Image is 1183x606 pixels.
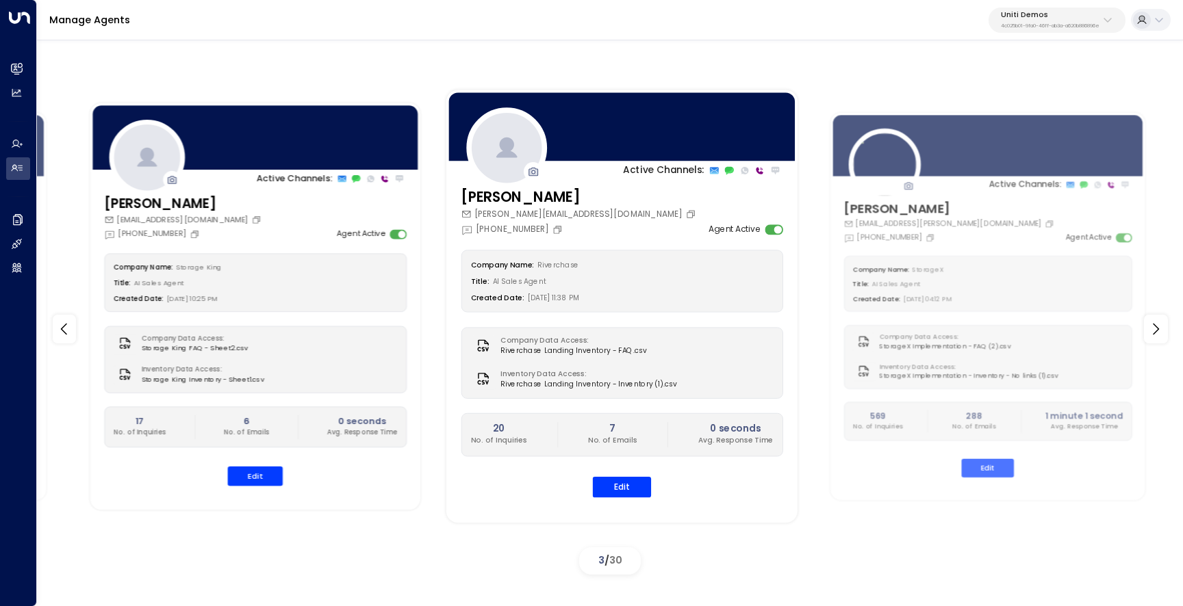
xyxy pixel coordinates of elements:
[49,13,130,27] a: Manage Agents
[104,228,202,240] div: [PHONE_NUMBER]
[872,280,920,289] span: AI Sales Agent
[989,8,1125,33] button: Uniti Demos4c025b01-9fa0-46ff-ab3a-a620b886896e
[925,233,937,242] button: Copy
[592,477,651,497] button: Edit
[989,179,1060,191] p: Active Channels:
[879,342,1010,352] span: StorageX Implementation - FAQ (2).csv
[852,265,908,274] label: Company Name:
[114,428,166,438] p: No. of Inquiries
[852,422,902,432] p: No. of Inquiries
[471,277,489,287] label: Title:
[1044,220,1056,229] button: Copy
[879,362,1053,371] label: Inventory Data Access:
[257,172,333,185] p: Active Channels:
[852,295,900,304] label: Created Date:
[104,194,264,214] h3: [PERSON_NAME]
[528,293,580,303] span: [DATE] 11:38 PM
[141,334,242,343] label: Company Data Access:
[471,261,534,270] label: Company Name:
[685,209,698,220] button: Copy
[1001,11,1099,19] p: Uniti Demos
[251,215,264,224] button: Copy
[552,224,565,235] button: Copy
[1045,410,1123,422] h2: 1 minute 1 second
[904,295,952,304] span: [DATE] 04:12 PM
[114,278,131,287] label: Title:
[709,223,761,235] label: Agent Active
[912,265,943,274] span: StorageX
[141,375,264,384] span: Storage King Inventory - Sheet1.csv
[843,218,1056,229] div: [EMAIL_ADDRESS][PERSON_NAME][DOMAIN_NAME]
[327,428,397,438] p: Avg. Response Time
[952,422,996,432] p: No. of Emails
[104,214,264,226] div: [EMAIL_ADDRESS][DOMAIN_NAME]
[852,280,869,289] label: Title:
[698,422,772,436] h2: 0 seconds
[337,228,385,240] label: Agent Active
[879,332,1005,342] label: Company Data Access:
[223,414,269,427] h2: 6
[114,414,166,427] h2: 17
[228,466,283,486] button: Edit
[114,294,164,303] label: Created Date:
[471,422,527,436] h2: 20
[223,428,269,438] p: No. of Emails
[327,414,397,427] h2: 0 seconds
[848,129,920,200] img: 110_headshot.jpg
[500,346,647,356] span: Riverchase Landing Inventory - FAQ.csv
[114,263,173,272] label: Company Name:
[141,344,248,354] span: Storage King FAQ - Sheet2.csv
[1065,232,1112,243] label: Agent Active
[133,278,183,287] span: AI Sales Agent
[852,410,902,422] h2: 569
[579,547,641,575] div: /
[952,410,996,422] h2: 288
[471,293,524,303] label: Created Date:
[843,200,1056,219] h3: [PERSON_NAME]
[500,379,676,389] span: Riverchase Landing Inventory - Inventory (1).csv
[588,422,637,436] h2: 7
[537,261,579,270] span: Riverchase
[190,229,202,239] button: Copy
[879,371,1058,381] span: StorageX Implementation - Inventory - No links (1).csv
[461,208,698,220] div: [PERSON_NAME][EMAIL_ADDRESS][DOMAIN_NAME]
[492,277,546,287] span: AI Sales Agent
[141,365,258,374] label: Inventory Data Access:
[588,436,637,446] p: No. of Emails
[843,232,937,243] div: [PHONE_NUMBER]
[1045,422,1123,432] p: Avg. Response Time
[609,553,622,567] span: 30
[500,369,671,379] label: Inventory Data Access:
[598,553,605,567] span: 3
[623,163,704,178] p: Active Channels:
[698,436,772,446] p: Avg. Response Time
[176,263,222,272] span: Storage King
[961,459,1014,477] button: Edit
[461,223,565,235] div: [PHONE_NUMBER]
[500,336,641,346] label: Company Data Access:
[167,294,218,303] span: [DATE] 10:25 PM
[1001,23,1099,29] p: 4c025b01-9fa0-46ff-ab3a-a620b886896e
[461,187,698,208] h3: [PERSON_NAME]
[471,436,527,446] p: No. of Inquiries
